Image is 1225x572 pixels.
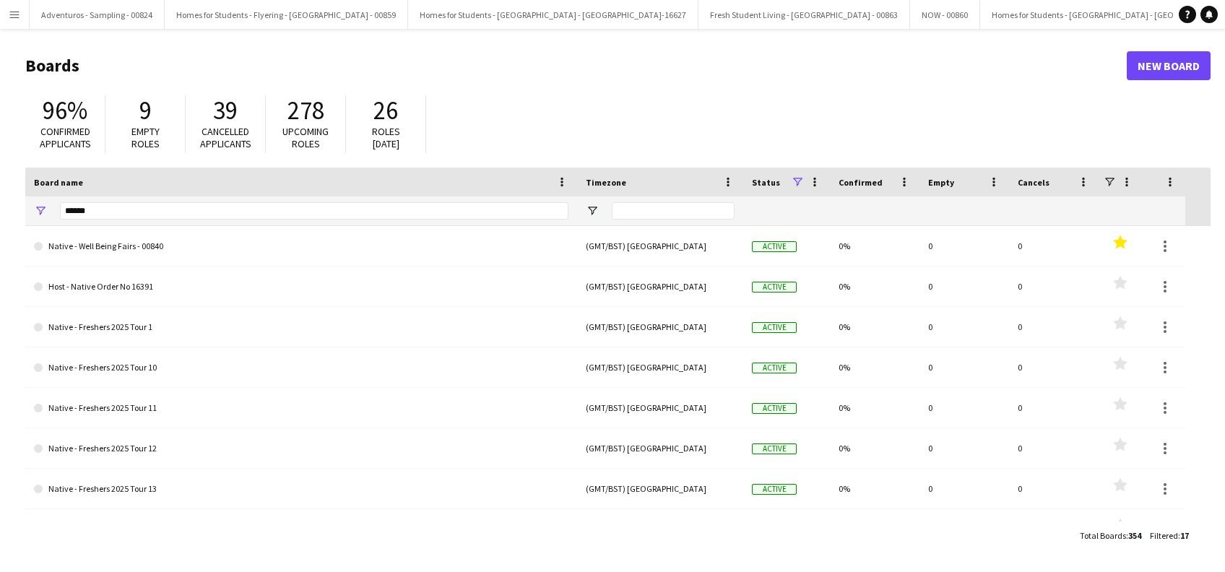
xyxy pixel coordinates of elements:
div: 0% [830,226,919,266]
div: 0% [830,266,919,306]
input: Board name Filter Input [60,202,568,220]
span: Timezone [586,177,626,188]
div: 0% [830,428,919,468]
span: Confirmed applicants [40,125,91,150]
button: Homes for Students - [GEOGRAPHIC_DATA] - [GEOGRAPHIC_DATA]-16627 [408,1,698,29]
a: Host - Native Order No 16391 [34,266,568,307]
span: Total Boards [1080,530,1126,541]
div: 0 [1009,266,1099,306]
div: : [1080,521,1141,550]
div: 0% [830,347,919,387]
div: 0 [1009,509,1099,549]
span: Roles [DATE] [372,125,400,150]
div: 0 [1009,226,1099,266]
span: Active [752,484,797,495]
span: Confirmed [839,177,883,188]
span: Cancelled applicants [200,125,251,150]
span: Active [752,241,797,252]
div: (GMT/BST) [GEOGRAPHIC_DATA] [577,226,743,266]
span: Filtered [1150,530,1178,541]
div: 0 [919,307,1009,347]
span: 39 [213,95,238,126]
div: (GMT/BST) [GEOGRAPHIC_DATA] [577,388,743,428]
span: Active [752,322,797,333]
h1: Boards [25,55,1127,77]
div: (GMT/BST) [GEOGRAPHIC_DATA] [577,509,743,549]
div: 0 [1009,307,1099,347]
span: Empty roles [131,125,160,150]
a: Native - Freshers 2025 Tour 10 [34,347,568,388]
div: (GMT/BST) [GEOGRAPHIC_DATA] [577,307,743,347]
button: Homes for Students - Flyering - [GEOGRAPHIC_DATA] - 00859 [165,1,408,29]
div: 0 [1009,469,1099,508]
div: (GMT/BST) [GEOGRAPHIC_DATA] [577,347,743,387]
input: Timezone Filter Input [612,202,735,220]
a: Native - Freshers 2025 Tour 14 [34,509,568,550]
span: Board name [34,177,83,188]
div: (GMT/BST) [GEOGRAPHIC_DATA] [577,266,743,306]
div: 0 [1009,388,1099,428]
span: 96% [43,95,87,126]
a: Native - Freshers 2025 Tour 13 [34,469,568,509]
a: Native - Freshers 2025 Tour 12 [34,428,568,469]
span: Empty [928,177,954,188]
div: 0 [919,347,1009,387]
div: 0 [919,388,1009,428]
div: 0% [830,388,919,428]
div: 0 [1009,347,1099,387]
span: 26 [373,95,398,126]
button: NOW - 00860 [910,1,980,29]
a: New Board [1127,51,1211,80]
div: 0 [919,428,1009,468]
div: 0% [830,307,919,347]
span: Status [752,177,780,188]
div: (GMT/BST) [GEOGRAPHIC_DATA] [577,469,743,508]
span: Active [752,443,797,454]
div: 0% [830,509,919,549]
div: 0 [1009,428,1099,468]
a: Native - Well Being Fairs - 00840 [34,226,568,266]
button: Open Filter Menu [34,204,47,217]
a: Native - Freshers 2025 Tour 11 [34,388,568,428]
span: Active [752,403,797,414]
div: 0% [830,469,919,508]
div: : [1150,521,1189,550]
span: Active [752,282,797,292]
button: Adventuros - Sampling - 00824 [30,1,165,29]
div: 0 [919,469,1009,508]
span: 278 [287,95,324,126]
span: 9 [139,95,152,126]
div: 0 [919,266,1009,306]
div: 0 [919,226,1009,266]
span: Upcoming roles [282,125,329,150]
span: 354 [1128,530,1141,541]
span: 17 [1180,530,1189,541]
div: (GMT/BST) [GEOGRAPHIC_DATA] [577,428,743,468]
div: 0 [919,509,1009,549]
a: Native - Freshers 2025 Tour 1 [34,307,568,347]
button: Fresh Student Living - [GEOGRAPHIC_DATA] - 00863 [698,1,910,29]
span: Cancels [1018,177,1049,188]
span: Active [752,363,797,373]
button: Open Filter Menu [586,204,599,217]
